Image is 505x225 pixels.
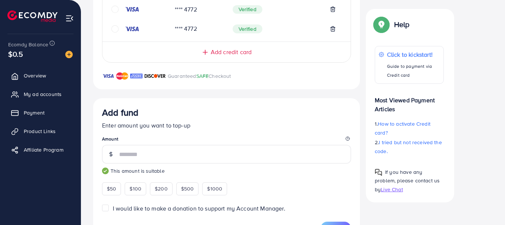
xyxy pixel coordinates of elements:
[129,185,141,192] span: $100
[24,146,63,153] span: Affiliate Program
[116,72,128,80] img: brand
[107,185,116,192] span: $50
[7,10,58,22] img: logo
[6,68,75,83] a: Overview
[113,204,285,212] span: I would like to make a donation to support my Account Manager.
[6,124,75,139] a: Product Links
[111,25,119,33] svg: circle
[233,24,262,33] span: Verified
[8,41,48,48] span: Ecomdy Balance
[181,185,194,192] span: $500
[387,50,440,59] p: Click to kickstart!
[24,90,62,98] span: My ad accounts
[125,26,140,32] img: credit
[102,167,351,175] small: This amount is suitable
[375,168,440,193] span: If you have any problem, please contact us by
[168,72,231,80] p: Guaranteed Checkout
[375,120,430,136] span: How to activate Credit card?
[375,138,444,156] p: 2.
[24,109,45,116] span: Payment
[375,169,382,176] img: Popup guide
[207,185,222,192] span: $1000
[102,168,109,174] img: guide
[375,18,388,31] img: Popup guide
[196,72,209,80] span: SAFE
[233,5,262,14] span: Verified
[102,107,138,118] h3: Add fund
[125,6,140,12] img: credit
[102,121,351,130] p: Enter amount you want to top-up
[375,139,442,155] span: I tried but not received the code.
[102,136,351,145] legend: Amount
[211,48,252,56] span: Add credit card
[6,87,75,102] a: My ad accounts
[65,51,73,58] img: image
[130,72,142,80] img: brand
[473,192,499,219] iframe: Chat
[65,14,74,23] img: menu
[24,72,46,79] span: Overview
[375,90,444,113] p: Most Viewed Payment Articles
[24,128,56,135] span: Product Links
[381,185,403,193] span: Live Chat
[394,20,410,29] p: Help
[6,105,75,120] a: Payment
[6,142,75,157] a: Affiliate Program
[144,72,166,80] img: brand
[155,185,168,192] span: $200
[387,62,440,80] p: Guide to payment via Credit card
[102,72,114,80] img: brand
[8,49,23,59] span: $0.5
[111,6,119,13] svg: circle
[375,119,444,137] p: 1.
